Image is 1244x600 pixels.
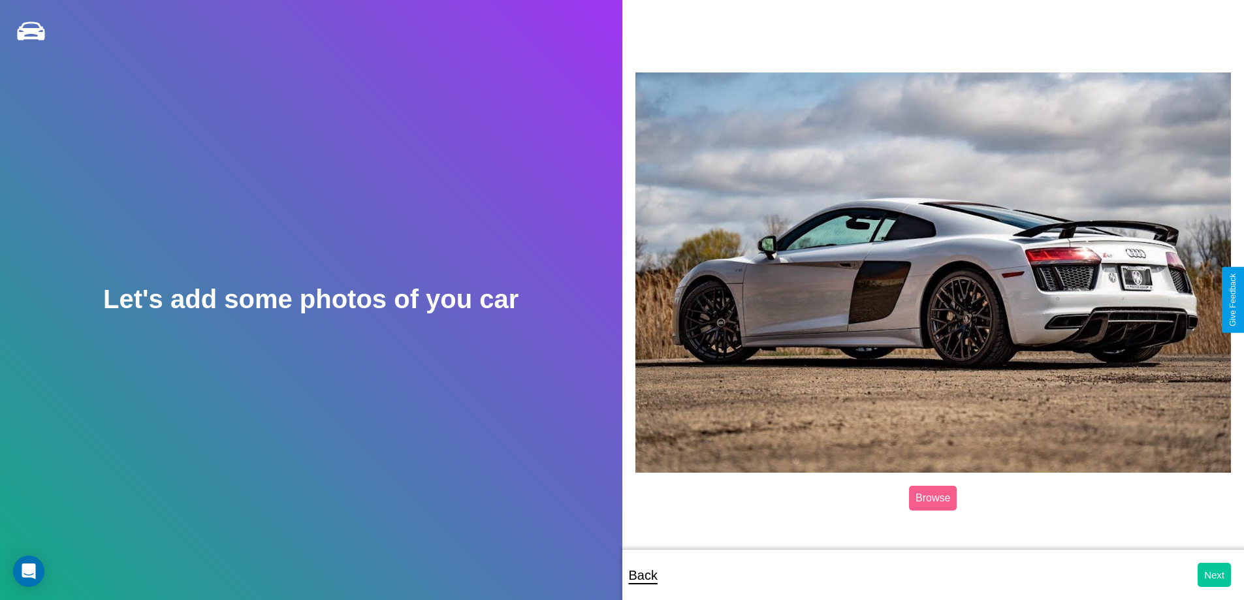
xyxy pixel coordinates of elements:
[103,285,518,314] h2: Let's add some photos of you car
[909,486,957,511] label: Browse
[1198,563,1231,587] button: Next
[635,72,1232,473] img: posted
[1228,274,1237,326] div: Give Feedback
[13,556,44,587] div: Open Intercom Messenger
[629,563,658,587] p: Back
